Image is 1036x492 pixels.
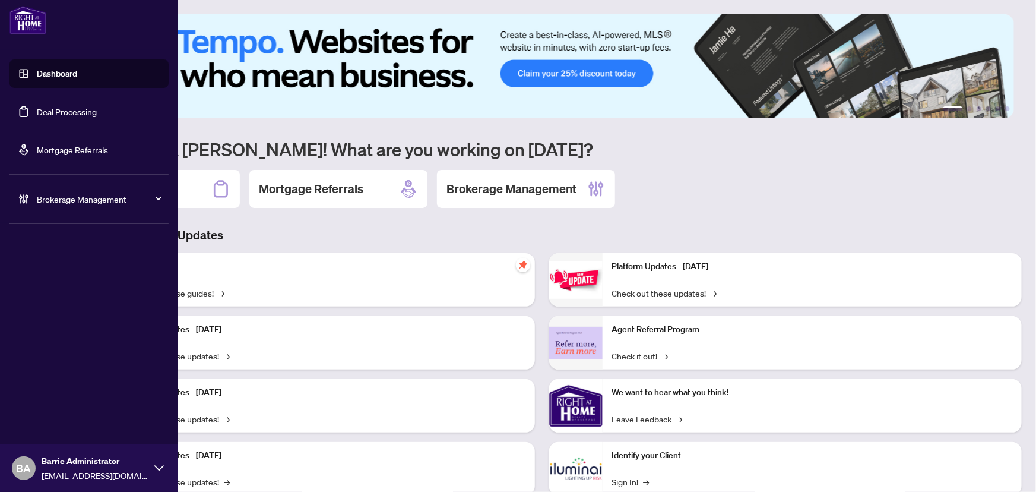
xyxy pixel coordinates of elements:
[996,106,1000,111] button: 5
[62,138,1022,160] h1: Welcome back [PERSON_NAME]! What are you working on [DATE]?
[125,386,525,399] p: Platform Updates - [DATE]
[663,349,669,362] span: →
[37,144,108,155] a: Mortgage Referrals
[125,323,525,336] p: Platform Updates - [DATE]
[42,469,148,482] span: [EMAIL_ADDRESS][DOMAIN_NAME]
[612,323,1013,336] p: Agent Referral Program
[125,260,525,273] p: Self-Help
[989,450,1024,486] button: Open asap
[42,455,148,468] span: Barrie Administrator
[612,286,717,299] a: Check out these updates!→
[612,260,1013,273] p: Platform Updates - [DATE]
[644,475,650,488] span: →
[612,475,650,488] a: Sign In!→
[977,106,981,111] button: 3
[612,449,1013,462] p: Identify your Client
[218,286,224,299] span: →
[446,181,576,197] h2: Brokerage Management
[259,181,363,197] h2: Mortgage Referrals
[516,258,530,272] span: pushpin
[677,412,683,425] span: →
[9,6,46,34] img: logo
[943,106,962,111] button: 1
[37,193,160,206] span: Brokerage Management
[612,349,669,362] a: Check it out!→
[612,412,683,425] a: Leave Feedback→
[1005,106,1010,111] button: 6
[224,412,230,425] span: →
[37,106,97,117] a: Deal Processing
[549,327,603,359] img: Agent Referral Program
[711,286,717,299] span: →
[986,106,991,111] button: 4
[125,449,525,462] p: Platform Updates - [DATE]
[62,227,1022,244] h3: Brokerage & Industry Updates
[612,386,1013,399] p: We want to hear what you think!
[17,460,31,477] span: BA
[549,379,603,433] img: We want to hear what you think!
[62,14,1014,118] img: Slide 0
[37,68,77,79] a: Dashboard
[224,475,230,488] span: →
[967,106,972,111] button: 2
[549,261,603,299] img: Platform Updates - June 23, 2025
[224,349,230,362] span: →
